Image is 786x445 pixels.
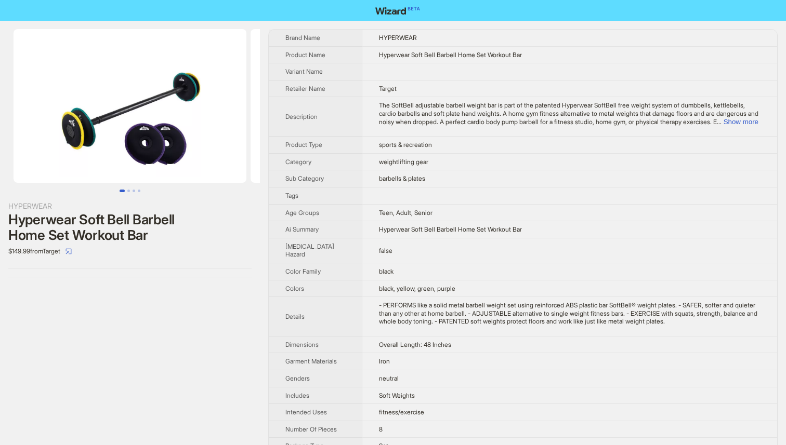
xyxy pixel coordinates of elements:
span: Number Of Pieces [285,425,337,433]
span: 8 [379,425,383,433]
div: The SoftBell adjustable barbell weight bar is part of the patented Hyperwear SoftBell free weight... [379,101,761,126]
span: HYPERWEAR [379,34,417,42]
span: Retailer Name [285,85,325,92]
span: Details [285,313,305,320]
span: sports & recreation [379,141,432,149]
span: Category [285,158,311,166]
div: - PERFORMS like a solid metal barbell weight set using reinforced ABS plastic bar SoftBell® weigh... [379,301,761,326]
span: Dimensions [285,341,319,348]
button: Go to slide 2 [127,190,130,192]
button: Expand [724,118,758,126]
span: The SoftBell adjustable barbell weight bar is part of the patented Hyperwear SoftBell free weight... [379,101,758,125]
span: Colors [285,285,304,292]
span: Garment Materials [285,357,337,365]
span: Overall Length: 48 Inches [379,341,451,348]
span: fitness/exercise [379,408,424,416]
span: false [379,247,392,254]
span: barbells & plates [379,174,425,182]
span: Sub Category [285,174,324,182]
span: Color Family [285,267,321,275]
button: Go to slide 1 [120,190,125,192]
span: Soft Weights [379,392,415,399]
span: Tags [285,192,298,199]
button: Go to slide 4 [138,190,140,192]
span: [MEDICAL_DATA] Hazard [285,242,334,259]
div: $149.99 from Target [8,243,252,260]
img: Hyperwear Soft Bell Barbell Home Set Workout Bar image 2 [251,29,483,183]
span: black [379,267,394,275]
span: weightlifting gear [379,158,428,166]
span: Age Groups [285,209,319,217]
span: Intended Uses [285,408,327,416]
span: Includes [285,392,309,399]
span: neutral [379,374,399,382]
span: Target [379,85,397,92]
div: HYPERWEAR [8,200,252,212]
span: Iron [379,357,390,365]
span: ... [717,118,722,126]
span: select [65,248,72,254]
span: Hyperwear Soft Bell Barbell Home Set Workout Bar [379,51,522,59]
div: Hyperwear Soft Bell Barbell Home Set Workout Bar [8,212,252,243]
span: Ai Summary [285,225,319,233]
span: Teen, Adult, Senior [379,209,433,217]
img: Hyperwear Soft Bell Barbell Home Set Workout Bar image 1 [14,29,246,183]
span: Variant Name [285,68,323,75]
span: black, yellow, green, purple [379,285,455,292]
span: Hyperwear Soft Bell Barbell Home Set Workout Bar [379,225,522,233]
span: Product Name [285,51,325,59]
span: Genders [285,374,310,382]
button: Go to slide 3 [133,190,135,192]
span: Brand Name [285,34,320,42]
span: Description [285,113,318,120]
span: Product Type [285,141,322,149]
